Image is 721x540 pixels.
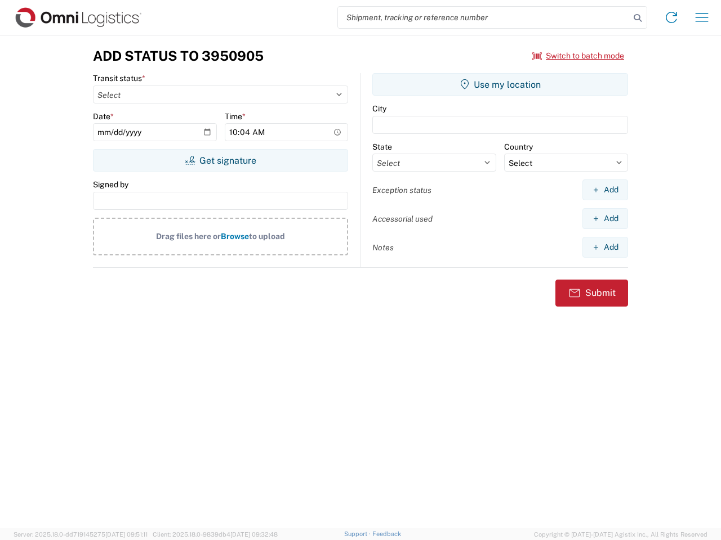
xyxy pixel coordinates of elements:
[372,73,628,96] button: Use my location
[582,208,628,229] button: Add
[582,237,628,258] button: Add
[582,179,628,200] button: Add
[372,103,386,114] label: City
[249,232,285,241] span: to upload
[372,185,431,195] label: Exception status
[93,111,114,121] label: Date
[504,142,533,152] label: Country
[534,529,707,539] span: Copyright © [DATE]-[DATE] Agistix Inc., All Rights Reserved
[93,73,145,83] label: Transit status
[105,531,148,538] span: [DATE] 09:51:11
[93,179,128,190] label: Signed by
[230,531,278,538] span: [DATE] 09:32:48
[93,48,264,64] h3: Add Status to 3950905
[344,530,372,537] a: Support
[221,232,249,241] span: Browse
[372,214,433,224] label: Accessorial used
[532,47,624,65] button: Switch to batch mode
[372,530,401,537] a: Feedback
[14,531,148,538] span: Server: 2025.18.0-dd719145275
[555,280,628,307] button: Submit
[372,242,394,253] label: Notes
[156,232,221,241] span: Drag files here or
[372,142,392,152] label: State
[153,531,278,538] span: Client: 2025.18.0-9839db4
[93,149,348,172] button: Get signature
[338,7,630,28] input: Shipment, tracking or reference number
[225,111,246,121] label: Time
